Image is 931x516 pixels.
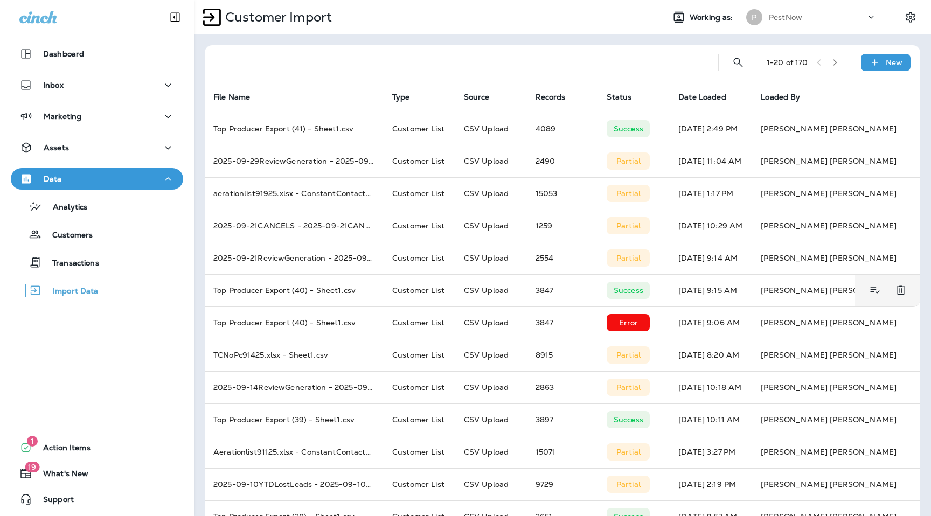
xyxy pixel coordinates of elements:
button: Assets [11,137,183,158]
button: Analytics [11,195,183,218]
td: CSV Upload [455,145,527,177]
span: Status [607,92,645,102]
td: [DATE] 3:27 PM [670,436,752,468]
div: P [746,9,762,25]
td: [PERSON_NAME] [PERSON_NAME] [752,274,905,306]
td: [DATE] 8:20 AM [670,339,752,371]
span: 19 [25,462,39,472]
button: Settings [901,8,920,27]
button: View Details [864,280,886,301]
td: CSV Upload [455,468,527,500]
p: Success [614,124,643,133]
td: 2025-09-21ReviewGeneration - 2025-09-21ReviewGeneration.csv [205,242,384,274]
td: [PERSON_NAME] [PERSON_NAME] [752,436,920,468]
td: [DATE] 9:14 AM [670,242,752,274]
p: Transactions [41,259,99,269]
td: [PERSON_NAME] [PERSON_NAME] [752,113,920,145]
p: Success [614,286,643,295]
td: [PERSON_NAME] [PERSON_NAME] [752,403,920,436]
td: Customer List [384,274,455,306]
td: 9729 [527,468,599,500]
td: [DATE] 9:06 AM [670,306,752,339]
td: 15053 [527,177,599,210]
td: Customer List [384,468,455,500]
span: 1 [27,436,38,447]
p: New [886,58,902,67]
td: [PERSON_NAME] [PERSON_NAME] [752,306,920,339]
td: CSV Upload [455,274,527,306]
td: Customer List [384,339,455,371]
td: CSV Upload [455,339,527,371]
td: [DATE] 9:15 AM [670,274,752,306]
button: Inbox [11,74,183,96]
td: aerationlist91925.xlsx - ConstantContact_exportlawnandae.csv [205,177,384,210]
td: Top Producer Export (40) - Sheet1.csv [205,306,384,339]
span: File Name [213,92,264,102]
p: Partial [616,221,641,230]
span: Date Loaded [678,92,740,102]
p: Customer Import [221,9,332,25]
td: [PERSON_NAME] [PERSON_NAME] [752,177,920,210]
td: Top Producer Export (39) - Sheet1.csv [205,403,384,436]
span: Status [607,93,631,102]
td: [DATE] 10:18 AM [670,371,752,403]
button: 19What's New [11,463,183,484]
button: Marketing [11,106,183,127]
span: Action Items [32,443,91,456]
td: Customer List [384,177,455,210]
td: 2025-09-29ReviewGeneration - 2025-09-29ReviewGeneration.csv [205,145,384,177]
button: Transactions [11,251,183,274]
button: Import Data [11,279,183,302]
span: Type [392,92,424,102]
td: Customer List [384,403,455,436]
p: Data [44,175,62,183]
button: 1Action Items [11,437,183,458]
td: CSV Upload [455,306,527,339]
td: CSV Upload [455,210,527,242]
p: Partial [616,157,641,165]
p: Error [619,318,638,327]
td: [PERSON_NAME] [PERSON_NAME] [752,242,920,274]
td: 1259 [527,210,599,242]
span: Loaded By [761,93,800,102]
p: Partial [616,480,641,489]
td: 15071 [527,436,599,468]
button: Data [11,168,183,190]
td: 3847 [527,306,599,339]
span: What's New [32,469,88,482]
td: [DATE] 1:17 PM [670,177,752,210]
td: 2863 [527,371,599,403]
p: Success [614,415,643,424]
span: Records [536,92,580,102]
p: Partial [616,448,641,456]
td: Customer List [384,210,455,242]
p: Customers [41,231,93,241]
span: Source [464,93,490,102]
td: 4089 [527,113,599,145]
p: Partial [616,383,641,392]
p: Partial [616,254,641,262]
td: [PERSON_NAME] [PERSON_NAME] [752,371,920,403]
p: Analytics [42,203,87,213]
td: Customer List [384,145,455,177]
td: [DATE] 2:19 PM [670,468,752,500]
button: Collapse Sidebar [160,6,190,28]
td: 3847 [527,274,599,306]
td: 2554 [527,242,599,274]
td: Customer List [384,436,455,468]
p: Inbox [43,81,64,89]
td: Aerationlist91125.xlsx - ConstantContact_exportlawnandae.csv [205,436,384,468]
div: 1 - 20 of 170 [767,58,808,67]
td: Customer List [384,242,455,274]
td: [DATE] 10:11 AM [670,403,752,436]
button: Delete [890,280,912,301]
button: Customers [11,223,183,246]
td: 8915 [527,339,599,371]
td: CSV Upload [455,242,527,274]
td: CSV Upload [455,177,527,210]
p: Assets [44,143,69,152]
span: Working as: [690,13,735,22]
td: CSV Upload [455,403,527,436]
td: Top Producer Export (40) - Sheet1.csv [205,274,384,306]
span: File Name [213,93,250,102]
